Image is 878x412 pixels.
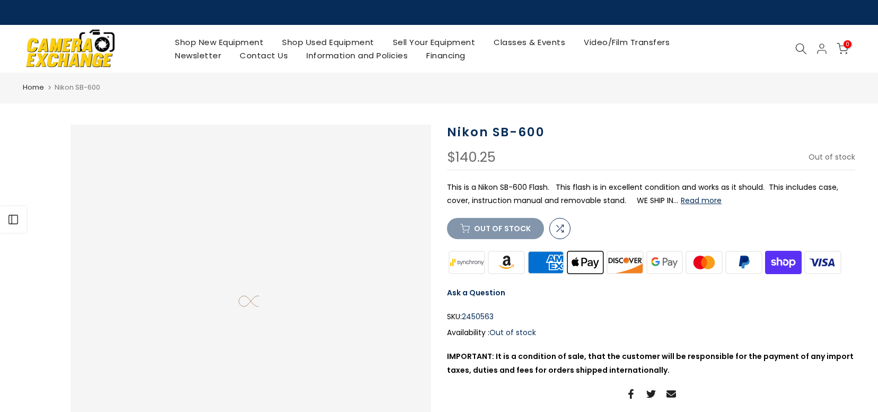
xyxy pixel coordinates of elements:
a: Home [23,82,44,93]
a: Classes & Events [485,36,575,49]
img: synchrony [447,250,487,276]
button: Read more [681,196,722,205]
img: google pay [645,250,684,276]
a: Information and Policies [297,49,417,62]
a: Ask a Question [447,287,505,298]
a: Share on Twitter [646,388,656,400]
a: Sell Your Equipment [383,36,485,49]
img: discover [605,250,645,276]
img: visa [803,250,843,276]
div: $140.25 [447,151,496,164]
a: Contact Us [231,49,297,62]
span: 0 [844,40,851,48]
span: 2450563 [462,310,494,323]
a: Shop Used Equipment [273,36,384,49]
a: Shop New Equipment [166,36,273,49]
img: apple pay [566,250,605,276]
img: amazon payments [487,250,526,276]
img: paypal [724,250,764,276]
a: Share on Email [666,388,676,400]
img: master [684,250,724,276]
span: Out of stock [809,152,855,162]
span: Nikon SB-600 [55,82,100,92]
img: shopify pay [763,250,803,276]
a: Newsletter [166,49,231,62]
a: Video/Film Transfers [575,36,679,49]
div: SKU: [447,310,855,323]
span: Out of stock [489,327,536,338]
div: Availability : [447,326,855,339]
strong: IMPORTANT: It is a condition of sale, that the customer will be responsible for the payment of an... [447,351,854,375]
a: 0 [837,43,848,55]
h1: Nikon SB-600 [447,125,855,140]
img: american express [526,250,566,276]
p: This is a Nikon SB-600 Flash. This flash is in excellent condition and works as it should. This i... [447,181,855,207]
a: Financing [417,49,475,62]
a: Share on Facebook [626,388,636,400]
